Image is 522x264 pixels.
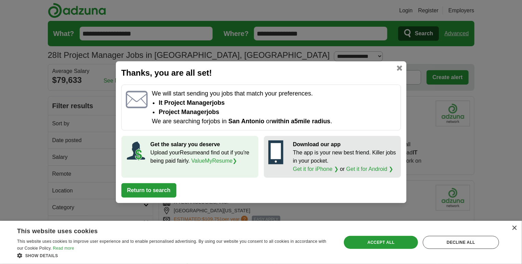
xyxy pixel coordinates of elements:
[121,183,176,198] button: Return to search
[423,236,499,249] div: Decline all
[150,140,254,149] p: Get the salary you deserve
[17,225,315,235] div: This website uses cookies
[191,158,237,164] a: ValueMyResume❯
[17,239,326,251] span: This website uses cookies to improve user experience and to enable personalised advertising. By u...
[228,118,264,125] span: San Antonio
[346,166,393,172] a: Get it for Android ❯
[293,149,397,173] p: The app is your new best friend. Killer jobs in your pocket. or
[150,149,254,165] p: Upload your Resume and find out if you're being paid fairly.
[53,246,74,251] a: Read more, opens a new window
[159,98,396,108] li: It Project Manager jobs
[293,140,397,149] p: Download our app
[159,108,396,117] li: project manager jobs
[17,252,332,259] div: Show details
[344,236,418,249] div: Accept all
[25,253,58,258] span: Show details
[152,117,396,126] p: We are searching for jobs in or .
[512,226,517,231] div: Close
[293,166,338,172] a: Get it for iPhone ❯
[152,89,396,98] p: We will start sending you jobs that match your preferences.
[121,67,401,79] h2: Thanks, you are all set!
[272,118,331,125] span: within a 5 mile radius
